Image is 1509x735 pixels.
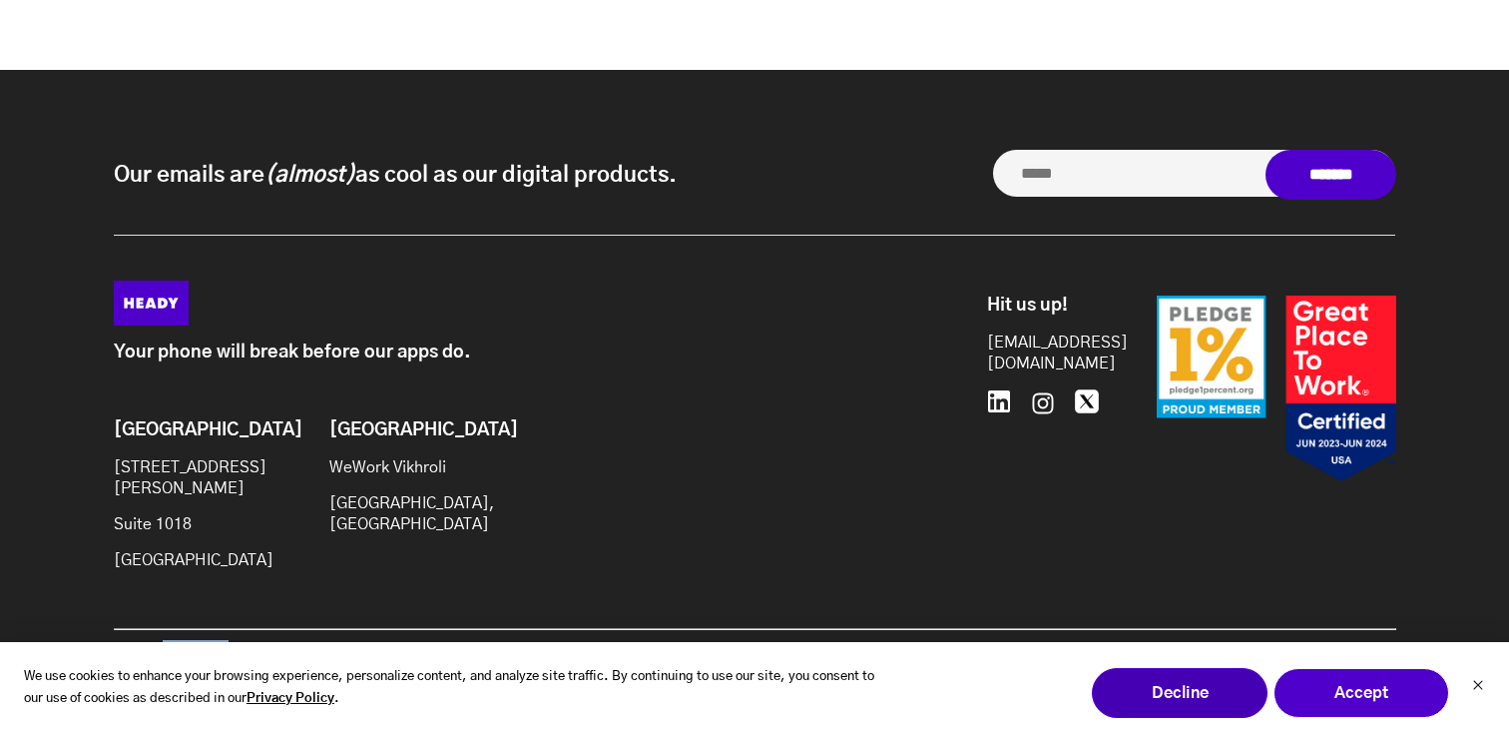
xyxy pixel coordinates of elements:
[24,666,881,712] p: We use cookies to enhance your browsing experience, personalize content, and analyze site traffic...
[264,164,355,186] i: (almost)
[114,514,275,535] p: Suite 1018
[114,160,677,190] p: Our emails are as cool as our digital products.
[987,333,1107,374] a: [EMAIL_ADDRESS][DOMAIN_NAME]
[247,688,334,711] a: Privacy Policy
[114,550,275,571] p: [GEOGRAPHIC_DATA]
[1273,668,1449,718] button: Accept
[114,281,189,326] img: Heady_Logo_Web-01 (1)
[987,296,1107,318] h6: Hit us up!
[114,640,755,661] p: © 2025, Heady LLC.
[329,457,491,478] p: WeWork Vikhroli
[1157,296,1396,482] img: Badges-24
[114,457,275,499] p: [STREET_ADDRESS][PERSON_NAME]
[1092,668,1267,718] button: Decline
[114,343,897,364] p: Your phone will break before our apps do.
[329,420,491,442] h6: [GEOGRAPHIC_DATA]
[114,420,275,442] h6: [GEOGRAPHIC_DATA]
[1472,677,1484,698] button: Dismiss cookie banner
[329,493,491,535] p: [GEOGRAPHIC_DATA], [GEOGRAPHIC_DATA]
